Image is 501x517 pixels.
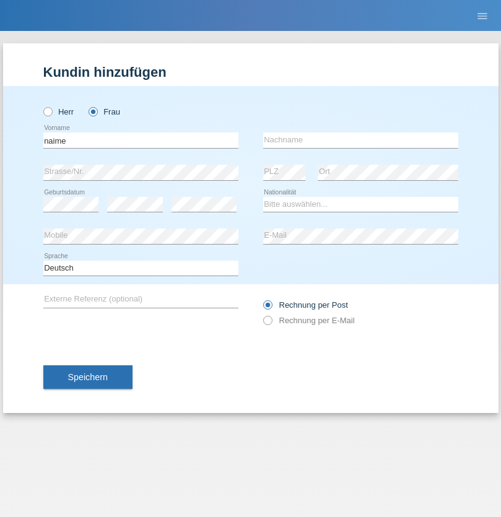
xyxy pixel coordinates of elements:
input: Rechnung per Post [263,300,271,316]
input: Rechnung per E-Mail [263,316,271,331]
label: Herr [43,107,74,116]
i: menu [476,10,489,22]
h1: Kundin hinzufügen [43,64,458,80]
label: Rechnung per E-Mail [263,316,355,325]
label: Frau [89,107,120,116]
span: Speichern [68,372,108,382]
input: Frau [89,107,97,115]
label: Rechnung per Post [263,300,348,310]
a: menu [470,12,495,19]
button: Speichern [43,365,133,389]
input: Herr [43,107,51,115]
